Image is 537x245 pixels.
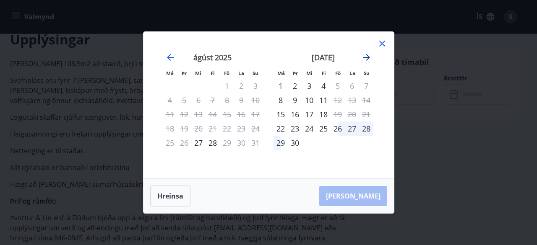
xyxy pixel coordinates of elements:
td: Not available. föstudagur, 15. ágúst 2025 [220,107,234,121]
div: Aðeins útritun í boði [331,93,345,107]
small: La [349,70,355,76]
div: Aðeins útritun í boði [220,136,234,150]
td: Choose fimmtudagur, 28. ágúst 2025 as your check-in date. It’s available. [206,136,220,150]
div: Move backward to switch to the previous month. [165,52,175,62]
small: Mi [195,70,201,76]
div: Aðeins útritun í boði [331,79,345,93]
td: Not available. miðvikudagur, 6. ágúst 2025 [191,93,206,107]
td: Not available. sunnudagur, 3. ágúst 2025 [248,79,263,93]
td: Choose fimmtudagur, 25. september 2025 as your check-in date. It’s available. [316,121,331,136]
td: Choose föstudagur, 26. september 2025 as your check-in date. It’s available. [331,121,345,136]
div: 23 [288,121,302,136]
div: 18 [316,107,331,121]
div: Calendar [154,42,384,168]
td: Choose fimmtudagur, 4. september 2025 as your check-in date. It’s available. [316,79,331,93]
td: Not available. laugardagur, 9. ágúst 2025 [234,93,248,107]
div: Aðeins innritun í boði [274,79,288,93]
td: Not available. mánudagur, 11. ágúst 2025 [163,107,177,121]
td: Choose mánudagur, 1. september 2025 as your check-in date. It’s available. [274,79,288,93]
div: 29 [274,136,288,150]
small: Su [253,70,258,76]
td: Not available. laugardagur, 13. september 2025 [345,93,359,107]
td: Not available. sunnudagur, 31. ágúst 2025 [248,136,263,150]
td: Choose sunnudagur, 28. september 2025 as your check-in date. It’s available. [359,121,373,136]
td: Choose þriðjudagur, 23. september 2025 as your check-in date. It’s available. [288,121,302,136]
td: Choose miðvikudagur, 3. september 2025 as your check-in date. It’s available. [302,79,316,93]
td: Choose fimmtudagur, 11. september 2025 as your check-in date. It’s available. [316,93,331,107]
div: 27 [345,121,359,136]
td: Not available. laugardagur, 16. ágúst 2025 [234,107,248,121]
td: Not available. föstudagur, 22. ágúst 2025 [220,121,234,136]
td: Not available. föstudagur, 12. september 2025 [331,93,345,107]
small: Fi [322,70,326,76]
td: Not available. sunnudagur, 24. ágúst 2025 [248,121,263,136]
td: Not available. föstudagur, 1. ágúst 2025 [220,79,234,93]
td: Choose miðvikudagur, 10. september 2025 as your check-in date. It’s available. [302,93,316,107]
div: 16 [288,107,302,121]
div: 3 [302,79,316,93]
td: Not available. laugardagur, 6. september 2025 [345,79,359,93]
div: Move forward to switch to the next month. [362,52,372,62]
div: Aðeins útritun í boði [331,107,345,121]
td: Not available. laugardagur, 30. ágúst 2025 [234,136,248,150]
td: Not available. fimmtudagur, 21. ágúst 2025 [206,121,220,136]
div: 24 [302,121,316,136]
div: 30 [288,136,302,150]
small: Þr [293,70,298,76]
td: Not available. sunnudagur, 14. september 2025 [359,93,373,107]
div: 28 [359,121,373,136]
div: Aðeins innritun í boði [274,93,288,107]
div: 4 [316,79,331,93]
div: 2 [288,79,302,93]
td: Not available. þriðjudagur, 12. ágúst 2025 [177,107,191,121]
td: Choose mánudagur, 8. september 2025 as your check-in date. It’s available. [274,93,288,107]
div: Aðeins innritun í boði [274,121,288,136]
small: Su [364,70,370,76]
td: Not available. þriðjudagur, 5. ágúst 2025 [177,93,191,107]
td: Not available. sunnudagur, 7. september 2025 [359,79,373,93]
div: Aðeins innritun í boði [274,107,288,121]
button: Hreinsa [150,186,190,206]
td: Not available. sunnudagur, 17. ágúst 2025 [248,107,263,121]
div: 9 [288,93,302,107]
div: 17 [302,107,316,121]
td: Choose þriðjudagur, 30. september 2025 as your check-in date. It’s available. [288,136,302,150]
td: Choose mánudagur, 29. september 2025 as your check-in date. It’s available. [274,136,288,150]
td: Not available. laugardagur, 20. september 2025 [345,107,359,121]
td: Not available. þriðjudagur, 26. ágúst 2025 [177,136,191,150]
td: Choose þriðjudagur, 16. september 2025 as your check-in date. It’s available. [288,107,302,121]
td: Choose laugardagur, 27. september 2025 as your check-in date. It’s available. [345,121,359,136]
td: Not available. sunnudagur, 10. ágúst 2025 [248,93,263,107]
td: Not available. sunnudagur, 21. september 2025 [359,107,373,121]
td: Not available. föstudagur, 8. ágúst 2025 [220,93,234,107]
td: Choose miðvikudagur, 27. ágúst 2025 as your check-in date. It’s available. [191,136,206,150]
small: Mi [306,70,313,76]
td: Not available. þriðjudagur, 19. ágúst 2025 [177,121,191,136]
td: Not available. mánudagur, 18. ágúst 2025 [163,121,177,136]
div: 11 [316,93,331,107]
td: Not available. miðvikudagur, 13. ágúst 2025 [191,107,206,121]
small: Þr [182,70,187,76]
td: Not available. mánudagur, 4. ágúst 2025 [163,93,177,107]
strong: ágúst 2025 [193,52,232,62]
td: Choose mánudagur, 22. september 2025 as your check-in date. It’s available. [274,121,288,136]
div: Aðeins innritun í boði [191,136,206,150]
td: Not available. mánudagur, 25. ágúst 2025 [163,136,177,150]
small: Má [277,70,285,76]
td: Not available. fimmtudagur, 7. ágúst 2025 [206,93,220,107]
td: Not available. föstudagur, 5. september 2025 [331,79,345,93]
td: Not available. föstudagur, 29. ágúst 2025 [220,136,234,150]
div: 25 [316,121,331,136]
td: Not available. laugardagur, 2. ágúst 2025 [234,79,248,93]
strong: [DATE] [312,52,335,62]
td: Choose þriðjudagur, 9. september 2025 as your check-in date. It’s available. [288,93,302,107]
td: Choose mánudagur, 15. september 2025 as your check-in date. It’s available. [274,107,288,121]
td: Not available. miðvikudagur, 20. ágúst 2025 [191,121,206,136]
td: Not available. laugardagur, 23. ágúst 2025 [234,121,248,136]
small: La [238,70,244,76]
td: Choose miðvikudagur, 17. september 2025 as your check-in date. It’s available. [302,107,316,121]
td: Not available. fimmtudagur, 14. ágúst 2025 [206,107,220,121]
td: Choose fimmtudagur, 18. september 2025 as your check-in date. It’s available. [316,107,331,121]
small: Má [166,70,174,76]
td: Choose miðvikudagur, 24. september 2025 as your check-in date. It’s available. [302,121,316,136]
